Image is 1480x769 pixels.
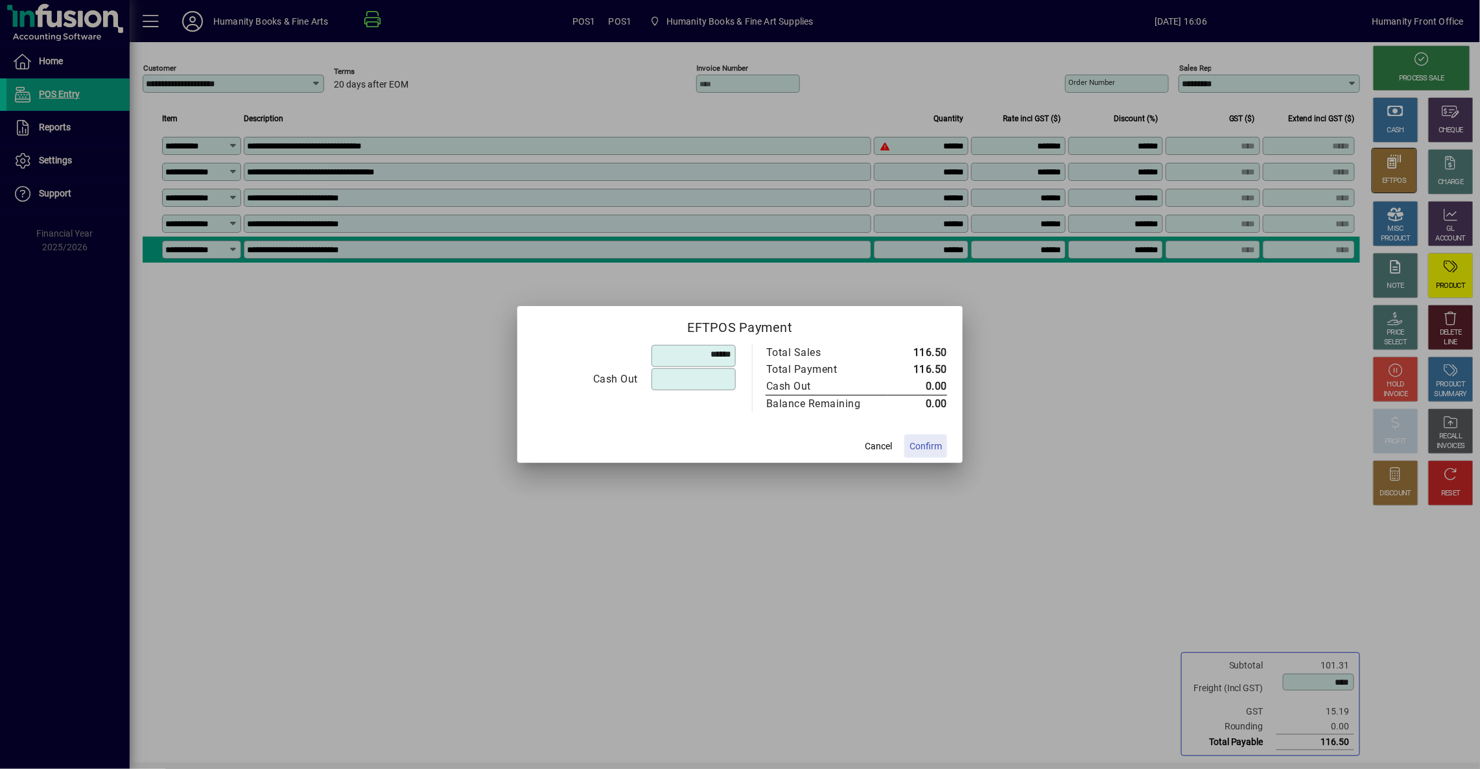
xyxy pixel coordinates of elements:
td: Total Sales [766,344,888,361]
h2: EFTPOS Payment [517,306,963,344]
td: 0.00 [888,396,947,413]
div: Cash Out [534,372,638,387]
div: Cash Out [766,379,875,394]
button: Confirm [904,434,947,458]
span: Confirm [910,440,942,453]
span: Cancel [865,440,892,453]
td: 0.00 [888,378,947,396]
div: Balance Remaining [766,396,875,412]
td: 116.50 [888,344,947,361]
td: 116.50 [888,361,947,378]
button: Cancel [858,434,899,458]
td: Total Payment [766,361,888,378]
